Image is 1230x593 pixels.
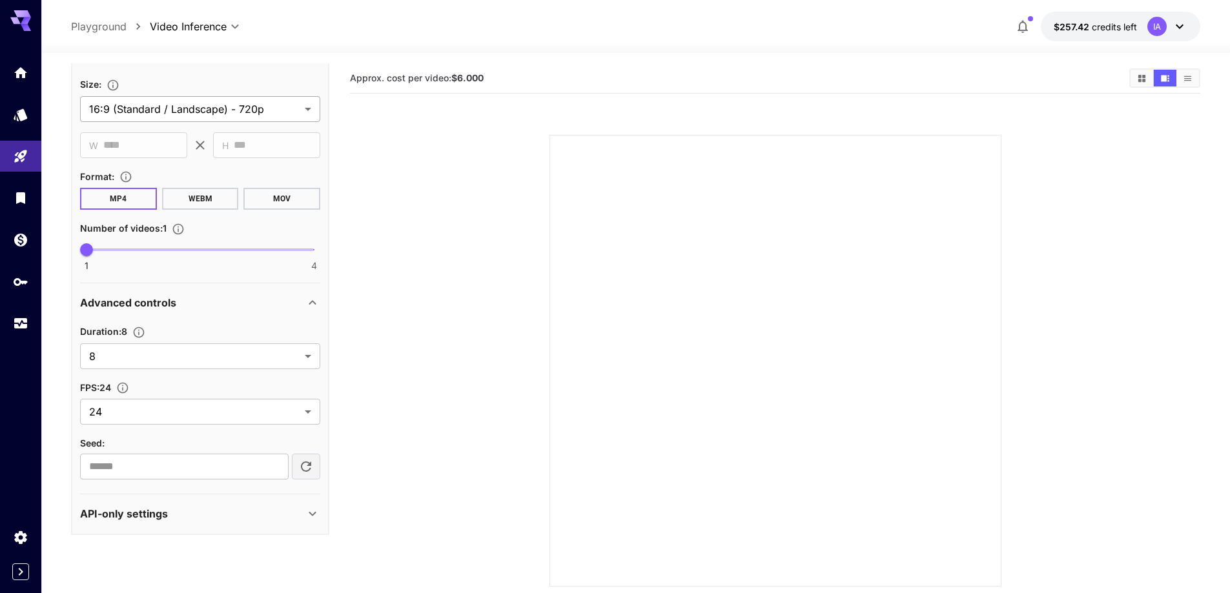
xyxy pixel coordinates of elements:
[13,316,28,332] div: Usage
[350,72,484,83] span: Approx. cost per video:
[13,232,28,248] div: Wallet
[311,259,317,272] span: 4
[80,79,101,90] span: Size :
[80,382,111,393] span: FPS : 24
[1092,21,1137,32] span: credits left
[13,274,28,290] div: API Keys
[89,138,98,153] span: W
[71,19,127,34] a: Playground
[127,326,150,339] button: Set the number of duration
[1147,17,1167,36] div: IA
[80,171,114,182] span: Format :
[89,348,300,364] span: 8
[80,287,320,318] div: Advanced controls
[80,498,320,529] div: API-only settings
[1176,70,1199,86] button: Show videos in list view
[101,79,125,92] button: Adjust the dimensions of the generated image by specifying its width and height in pixels, or sel...
[222,138,229,153] span: H
[1129,68,1200,88] div: Show videos in grid viewShow videos in video viewShow videos in list view
[114,170,138,183] button: Choose the file format for the output video.
[167,223,190,236] button: Specify how many videos to generate in a single request. Each video generation will be charged se...
[1154,70,1176,86] button: Show videos in video view
[80,437,105,448] span: Seed :
[1131,70,1153,86] button: Show videos in grid view
[1054,20,1137,34] div: $257.41586
[89,404,300,419] span: 24
[13,106,28,123] div: Models
[1054,21,1092,32] span: $257.42
[80,188,157,210] button: MP4
[111,381,134,394] button: Set the fps
[150,19,227,34] span: Video Inference
[12,563,29,580] button: Expand sidebar
[89,101,300,117] span: 16:9 (Standard / Landscape) - 720p
[85,259,88,272] span: 1
[13,148,28,165] div: Playground
[80,506,168,521] p: API-only settings
[451,72,484,83] b: $6.000
[80,295,176,310] p: Advanced controls
[71,19,150,34] nav: breadcrumb
[243,188,320,210] button: MOV
[162,188,239,210] button: WEBM
[13,529,28,545] div: Settings
[1041,12,1200,41] button: $257.41586IA
[80,326,127,337] span: Duration : 8
[80,223,167,234] span: Number of videos : 1
[13,190,28,206] div: Library
[13,65,28,81] div: Home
